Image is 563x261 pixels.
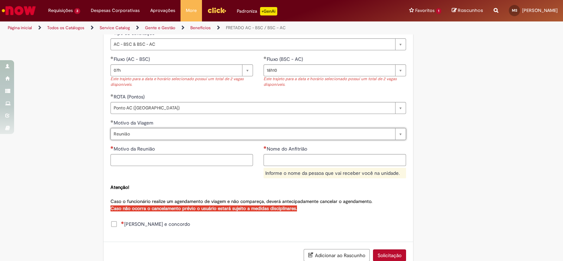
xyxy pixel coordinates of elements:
[114,65,239,76] span: 07h
[145,25,175,31] a: Gente e Gestão
[114,102,392,114] span: Ponto AC ([GEOGRAPHIC_DATA])
[186,7,197,14] span: More
[114,30,156,36] span: Tipo de solicitação
[5,21,370,34] ul: Trilhas de página
[121,221,190,228] span: [PERSON_NAME] e concordo
[110,120,114,123] span: Obrigatório Preenchido
[110,146,114,149] span: Necessários
[110,154,253,166] input: Motivo da Reunião
[190,25,211,31] a: Benefícios
[114,94,146,100] span: ROTA (Pontos)
[226,25,286,31] a: FRETADO AC - BSC / BSC – AC
[267,56,304,62] span: Fluxo (BSC - AC)
[150,7,175,14] span: Aprovações
[110,184,129,190] strong: Atenção!
[74,8,80,14] span: 3
[267,146,309,152] span: Nome do Anfitrião
[110,184,372,211] span: Caso o funcionário realize um agendamento de viagem e não compareça, deverá antecipadamente cance...
[114,120,155,126] span: Motivo da Viagem
[110,76,253,88] div: Este trajeto para a data e horário selecionado possui um total de 2 vagas disponíveis.
[264,168,406,178] div: Informe o nome da pessoa que vai receber você na unidade.
[458,7,483,14] span: Rascunhos
[121,221,124,224] span: Necessários
[47,25,84,31] a: Todos os Catálogos
[522,7,558,13] span: [PERSON_NAME]
[91,7,140,14] span: Despesas Corporativas
[264,146,267,149] span: Necessários
[264,56,267,59] span: Obrigatório Preenchido
[415,7,435,14] span: Favoritos
[110,56,114,59] span: Obrigatório Preenchido
[237,7,277,15] div: Padroniza
[100,25,130,31] a: Service Catalog
[512,8,517,13] span: MS
[114,128,392,140] span: Reunião
[452,7,483,14] a: Rascunhos
[267,65,392,76] span: 18h10
[114,56,151,62] span: Fluxo (AC - BSC)
[260,7,277,15] p: +GenAi
[264,76,406,88] div: Este trajeto para a data e horário selecionado possui um total de 2 vagas disponíveis.
[48,7,73,14] span: Requisições
[264,154,406,166] input: Nome do Anfitrião
[114,146,156,152] span: Motivo da Reunião
[8,25,32,31] a: Página inicial
[114,39,392,50] span: AC - BSC & BSC - AC
[110,205,297,211] strong: Caso não ocorra o cancelamento prévio o usuário estará sujeito a medidas disciplinares.
[207,5,226,15] img: click_logo_yellow_360x200.png
[110,94,114,97] span: Obrigatório Preenchido
[1,4,37,18] img: ServiceNow
[436,8,441,14] span: 1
